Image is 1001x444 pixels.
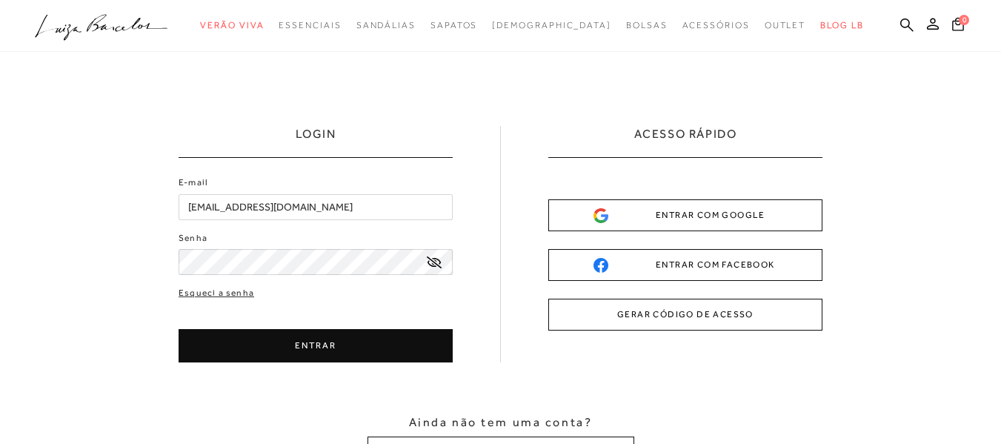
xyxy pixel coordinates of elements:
[626,20,668,30] span: Bolsas
[200,20,264,30] span: Verão Viva
[296,126,336,157] h1: LOGIN
[427,256,442,268] a: exibir senha
[959,15,969,25] span: 0
[409,414,592,431] span: Ainda não tem uma conta?
[593,257,777,273] div: ENTRAR COM FACEBOOK
[356,20,416,30] span: Sandálias
[626,12,668,39] a: categoryNavScreenReaderText
[430,20,477,30] span: Sapatos
[820,20,863,30] span: BLOG LB
[279,20,341,30] span: Essenciais
[179,329,453,362] button: ENTRAR
[179,194,453,220] input: E-mail
[765,12,806,39] a: categoryNavScreenReaderText
[593,208,777,223] div: ENTRAR COM GOOGLE
[179,231,207,245] label: Senha
[200,12,264,39] a: categoryNavScreenReaderText
[179,286,254,300] a: Esqueci a senha
[948,16,968,36] button: 0
[682,12,750,39] a: categoryNavScreenReaderText
[634,126,737,157] h2: ACESSO RÁPIDO
[179,176,208,190] label: E-mail
[492,20,611,30] span: [DEMOGRAPHIC_DATA]
[548,299,822,331] button: GERAR CÓDIGO DE ACESSO
[765,20,806,30] span: Outlet
[356,12,416,39] a: categoryNavScreenReaderText
[548,199,822,231] button: ENTRAR COM GOOGLE
[430,12,477,39] a: categoryNavScreenReaderText
[682,20,750,30] span: Acessórios
[492,12,611,39] a: noSubCategoriesText
[548,249,822,281] button: ENTRAR COM FACEBOOK
[279,12,341,39] a: categoryNavScreenReaderText
[820,12,863,39] a: BLOG LB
